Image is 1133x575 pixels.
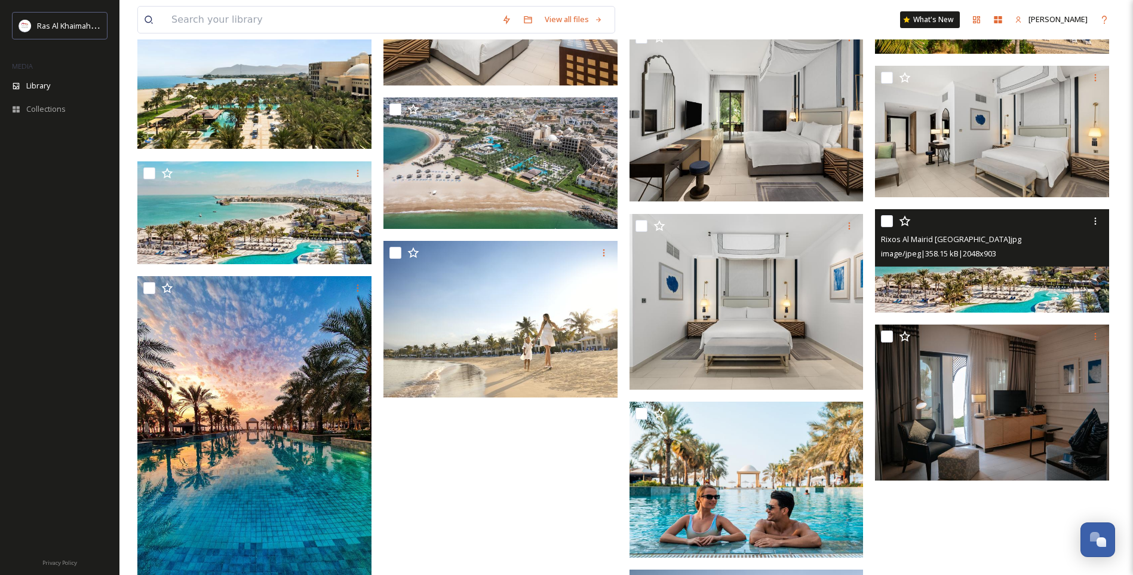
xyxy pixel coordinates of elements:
[875,325,1109,481] img: Hilton Ras Al Khaimah Beach Resort - room.jpg
[1080,522,1115,557] button: Open Chat
[165,7,496,33] input: Search your library
[1009,8,1094,31] a: [PERSON_NAME]
[26,80,50,91] span: Library
[19,20,31,32] img: Logo_RAKTDA_RGB-01.png
[42,559,77,567] span: Privacy Policy
[630,26,864,201] img: Two Bedroom Premium Villa Beach Access (Private pool)(1).jpg
[12,62,33,71] span: MEDIA
[137,161,371,264] img: Rixos Al Mairid Ras Al Khaimah Resort.jpg
[881,234,1021,244] span: Rixos Al Mairid [GEOGRAPHIC_DATA]jpg
[383,241,618,397] img: Family on the beach .tif
[900,11,960,28] a: What's New
[630,402,864,558] img: Rixos Al Mairid Ras Al Khaimah Resort.jpg
[42,555,77,569] a: Privacy Policy
[37,20,206,31] span: Ras Al Khaimah Tourism Development Authority
[383,97,618,229] img: Rixos Al Mairid Ras Al Khaimah Resort.jpg
[26,103,66,115] span: Collections
[630,214,864,390] img: Two Bedroom Premium Villa Beach Access - Beach Front (Private pool)(4).jpg
[1028,14,1088,25] span: [PERSON_NAME]
[539,8,609,31] a: View all files
[881,248,996,259] span: image/jpeg | 358.15 kB | 2048 x 903
[875,66,1109,198] img: Two Bedroom Premium Villa Beach Access - Beach Front (Private pool)(3).jpg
